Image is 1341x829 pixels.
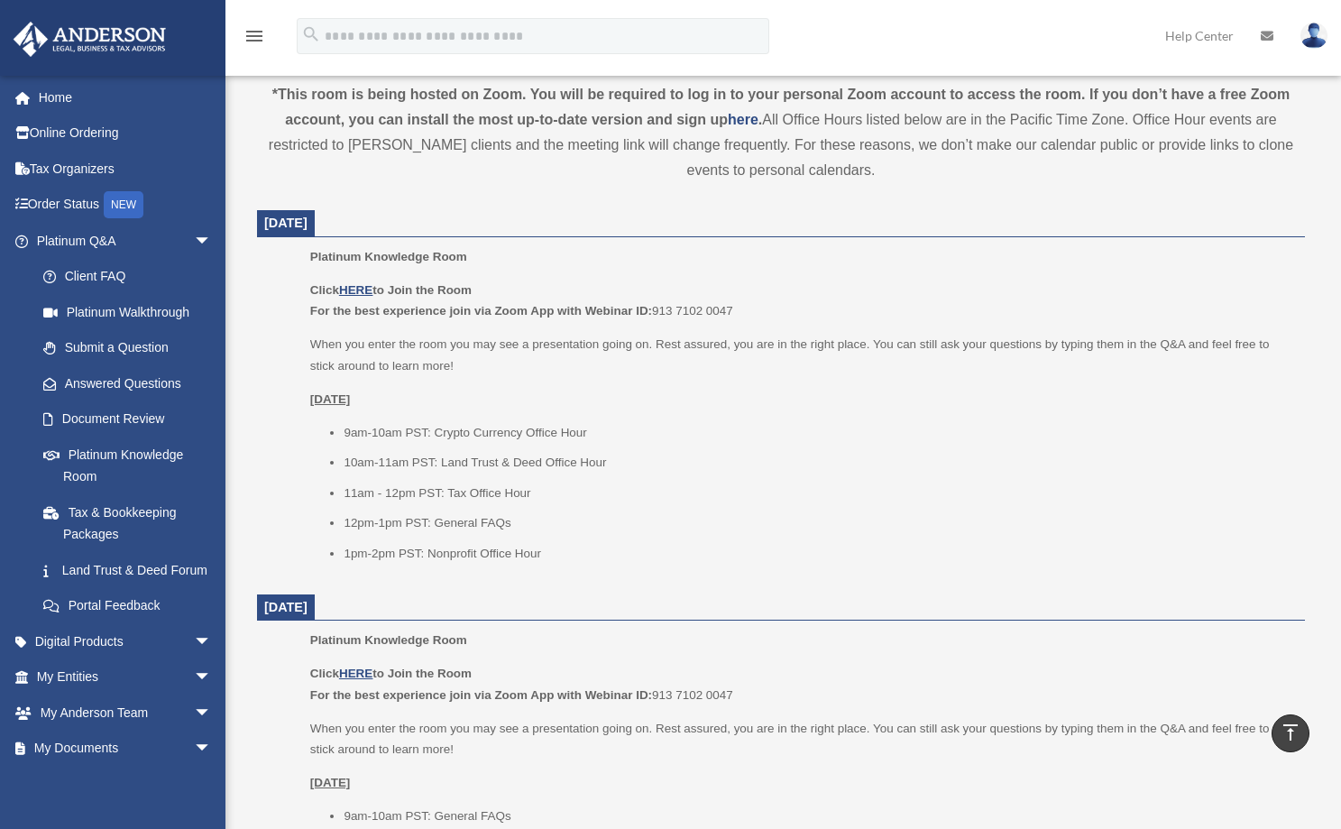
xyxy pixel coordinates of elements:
[310,283,472,297] b: Click to Join the Room
[25,552,239,588] a: Land Trust & Deed Forum
[194,695,230,732] span: arrow_drop_down
[8,22,171,57] img: Anderson Advisors Platinum Portal
[310,334,1292,376] p: When you enter the room you may see a presentation going on. Rest assured, you are in the right p...
[13,151,239,187] a: Tax Organizers
[344,422,1292,444] li: 9am-10am PST: Crypto Currency Office Hour
[310,250,467,263] span: Platinum Knowledge Room
[194,659,230,696] span: arrow_drop_down
[25,365,239,401] a: Answered Questions
[13,659,239,695] a: My Entitiesarrow_drop_down
[25,294,239,330] a: Platinum Walkthrough
[344,543,1292,565] li: 1pm-2pm PST: Nonprofit Office Hour
[344,512,1292,534] li: 12pm-1pm PST: General FAQs
[194,223,230,260] span: arrow_drop_down
[758,112,762,127] strong: .
[243,32,265,47] a: menu
[25,588,239,624] a: Portal Feedback
[310,776,351,789] u: [DATE]
[194,623,230,660] span: arrow_drop_down
[339,283,372,297] a: HERE
[264,600,308,614] span: [DATE]
[310,688,652,702] b: For the best experience join via Zoom App with Webinar ID:
[13,695,239,731] a: My Anderson Teamarrow_drop_down
[310,718,1292,760] p: When you enter the room you may see a presentation going on. Rest assured, you are in the right p...
[104,191,143,218] div: NEW
[1300,23,1327,49] img: User Pic
[264,216,308,230] span: [DATE]
[194,766,230,803] span: arrow_drop_down
[13,223,239,259] a: Platinum Q&Aarrow_drop_down
[25,330,239,366] a: Submit a Question
[272,87,1290,127] strong: *This room is being hosted on Zoom. You will be required to log in to your personal Zoom account ...
[344,806,1292,827] li: 9am-10am PST: General FAQs
[310,280,1292,322] p: 913 7102 0047
[1272,714,1309,752] a: vertical_align_top
[344,452,1292,474] li: 10am-11am PST: Land Trust & Deed Office Hour
[243,25,265,47] i: menu
[194,731,230,768] span: arrow_drop_down
[310,663,1292,705] p: 913 7102 0047
[13,79,239,115] a: Home
[13,623,239,659] a: Digital Productsarrow_drop_down
[13,115,239,152] a: Online Ordering
[25,401,239,438] a: Document Review
[310,633,467,647] span: Platinum Knowledge Room
[301,24,321,44] i: search
[13,731,239,767] a: My Documentsarrow_drop_down
[25,259,239,295] a: Client FAQ
[344,483,1292,504] li: 11am - 12pm PST: Tax Office Hour
[310,304,652,318] b: For the best experience join via Zoom App with Webinar ID:
[339,667,372,680] a: HERE
[310,667,472,680] b: Click to Join the Room
[1280,722,1301,743] i: vertical_align_top
[13,187,239,224] a: Order StatusNEW
[25,494,239,552] a: Tax & Bookkeeping Packages
[257,82,1305,183] div: All Office Hours listed below are in the Pacific Time Zone. Office Hour events are restricted to ...
[728,112,758,127] a: here
[13,766,239,802] a: Online Learningarrow_drop_down
[310,392,351,406] u: [DATE]
[25,437,230,494] a: Platinum Knowledge Room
